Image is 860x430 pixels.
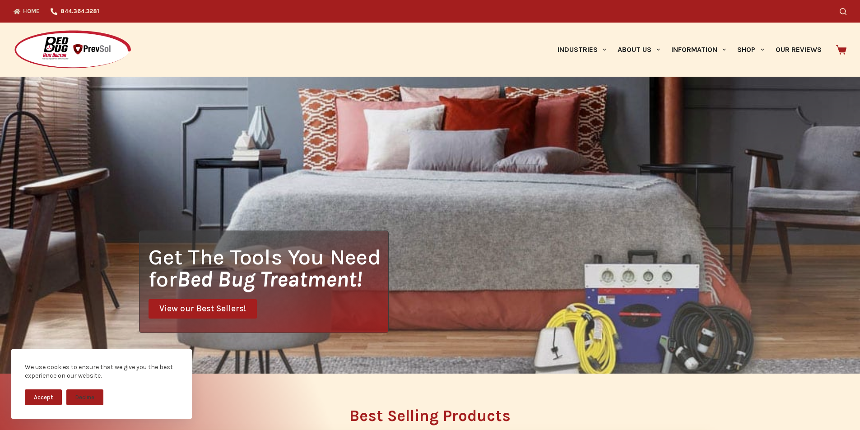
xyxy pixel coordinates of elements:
[139,408,721,424] h2: Best Selling Products
[612,23,665,77] a: About Us
[770,23,827,77] a: Our Reviews
[25,389,62,405] button: Accept
[552,23,827,77] nav: Primary
[149,299,257,319] a: View our Best Sellers!
[25,363,178,380] div: We use cookies to ensure that we give you the best experience on our website.
[14,30,132,70] img: Prevsol/Bed Bug Heat Doctor
[840,8,846,15] button: Search
[552,23,612,77] a: Industries
[159,305,246,313] span: View our Best Sellers!
[66,389,103,405] button: Decline
[149,246,388,290] h1: Get The Tools You Need for
[177,266,362,292] i: Bed Bug Treatment!
[666,23,732,77] a: Information
[732,23,770,77] a: Shop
